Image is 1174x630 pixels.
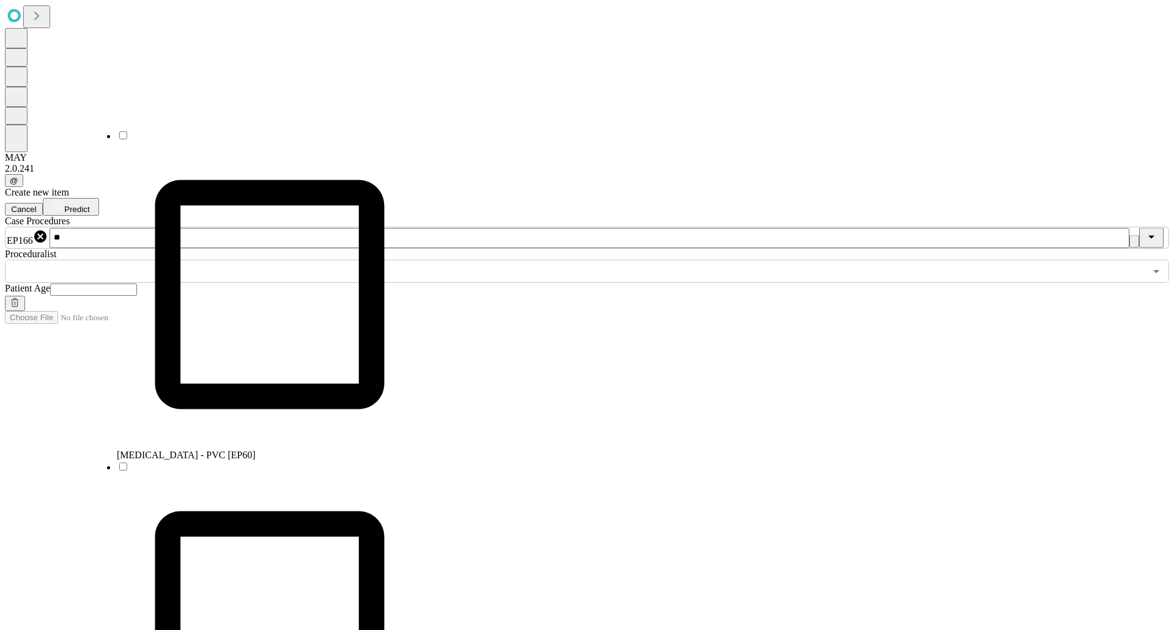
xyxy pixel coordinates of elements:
[64,205,89,214] span: Predict
[5,163,1169,174] div: 2.0.241
[1148,263,1165,280] button: Open
[5,203,43,216] button: Cancel
[5,216,70,226] span: Scheduled Procedure
[5,174,23,187] button: @
[117,450,256,460] span: [MEDICAL_DATA] - PVC [EP60]
[1139,228,1164,248] button: Close
[43,198,99,216] button: Predict
[5,249,56,259] span: Proceduralist
[5,283,50,293] span: Patient Age
[10,176,18,185] span: @
[7,229,48,246] div: EP166
[5,187,69,197] span: Create new item
[1129,235,1139,248] button: Clear
[11,205,37,214] span: Cancel
[7,235,33,246] span: EP166
[5,152,1169,163] div: MAY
